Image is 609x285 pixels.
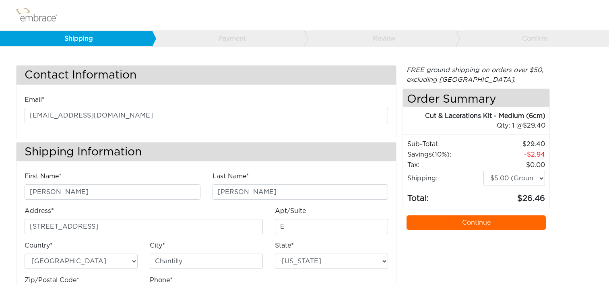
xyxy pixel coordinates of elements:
span: 29.40 [523,122,545,129]
a: Confirm [456,31,608,46]
td: 2.94 [483,149,545,160]
label: Country* [25,241,53,250]
h3: Shipping Information [17,142,396,161]
td: Tax: [407,160,483,170]
td: Sub-Total: [407,139,483,149]
label: Email* [25,95,45,105]
td: Savings : [407,149,483,160]
label: Apt/Suite [275,206,306,216]
td: 0.00 [483,160,545,170]
label: Phone* [150,275,173,285]
label: First Name* [25,171,62,181]
img: logo.png [14,5,66,25]
td: Shipping: [407,170,483,186]
label: City* [150,241,165,250]
div: Cut & Lacerations Kit - Medium (6cm) [403,111,545,121]
td: 29.40 [483,139,545,149]
td: Total: [407,186,483,205]
h4: Order Summary [403,89,549,107]
label: Zip/Postal Code* [25,275,79,285]
a: Continue [407,215,546,230]
a: Payment [152,31,304,46]
label: Last Name* [213,171,249,181]
td: 26.46 [483,186,545,205]
span: (10%) [432,151,450,158]
h3: Contact Information [17,66,396,85]
label: Address* [25,206,54,216]
a: Review [304,31,456,46]
div: FREE ground shipping on orders over $50, excluding [GEOGRAPHIC_DATA]. [403,65,550,85]
div: 1 @ [413,121,545,130]
label: State* [275,241,294,250]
